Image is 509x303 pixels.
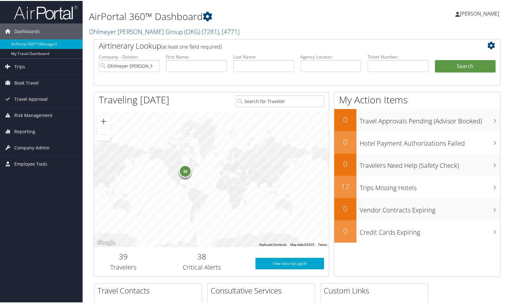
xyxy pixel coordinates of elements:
[360,135,500,147] h3: Hotel Payment Authorizations Failed
[301,53,362,59] label: Agency Locator:
[324,284,428,295] h2: Custom Links
[255,257,324,268] a: View SecurityLogic®
[158,250,246,261] h2: 38
[334,197,500,219] a: 0Vendor Contracts Expiring
[259,242,287,246] button: Keyboard shortcuts
[179,164,192,177] div: 39
[334,113,356,124] h2: 0
[219,26,240,35] span: , [ 4771 ]
[97,114,110,127] button: Zoom in
[89,26,240,35] a: Ohlmeyer [PERSON_NAME] Group (OKG)
[233,53,294,59] label: Last Name:
[334,224,356,235] h2: 0
[14,155,47,171] span: Employee Tools
[97,127,110,140] button: Zoom out
[14,74,39,90] span: Book Travel
[158,262,246,271] h3: Critical Alerts
[290,242,314,245] span: Map data ©2025
[14,23,40,38] span: Dashboards
[334,108,500,130] a: 0Travel Approvals Pending (Advisor Booked)
[455,3,506,22] a: [PERSON_NAME]
[334,92,500,106] h1: My Action Items
[360,179,500,191] h3: Trips Missing Hotels
[14,58,25,74] span: Trips
[334,135,356,146] h2: 0
[14,4,78,19] img: airportal-logo.png
[318,242,327,245] a: Terms (opens in new tab)
[334,219,500,242] a: 0Credit Cards Expiring
[202,26,219,35] span: ( 7281 )
[368,53,429,59] label: Ticket Number:
[99,39,462,50] h2: Airtinerary Lookup
[360,202,500,214] h3: Vendor Contracts Expiring
[14,123,35,139] span: Reporting
[14,107,52,122] span: Risk Management
[360,157,500,169] h3: Travelers Need Help (Safety Check)
[14,90,48,106] span: Travel Approval
[99,250,148,261] h2: 39
[334,202,356,213] h2: 0
[211,284,315,295] h2: Consultative Services
[360,224,500,236] h3: Credit Cards Expiring
[14,139,50,155] span: Company Admin
[99,262,148,271] h3: Travelers
[334,153,500,175] a: 0Travelers Need Help (Safety Check)
[334,175,500,197] a: 12Trips Missing Hotels
[460,9,499,16] span: [PERSON_NAME]
[96,238,117,246] img: Google
[236,94,324,106] input: Search for Traveler
[161,42,222,49] span: (at least one field required)
[334,158,356,169] h2: 0
[334,130,500,153] a: 0Hotel Payment Authorizations Failed
[360,113,500,125] h3: Travel Approvals Pending (Advisor Booked)
[166,53,227,59] label: First Name:
[99,92,169,106] h1: Traveling [DATE]
[435,59,496,72] button: Search
[99,53,160,59] label: Company - Division:
[98,284,202,295] h2: Travel Contacts
[96,238,117,246] a: Open this area in Google Maps (opens a new window)
[89,9,367,22] h1: AirPortal 360™ Dashboard
[334,180,356,191] h2: 12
